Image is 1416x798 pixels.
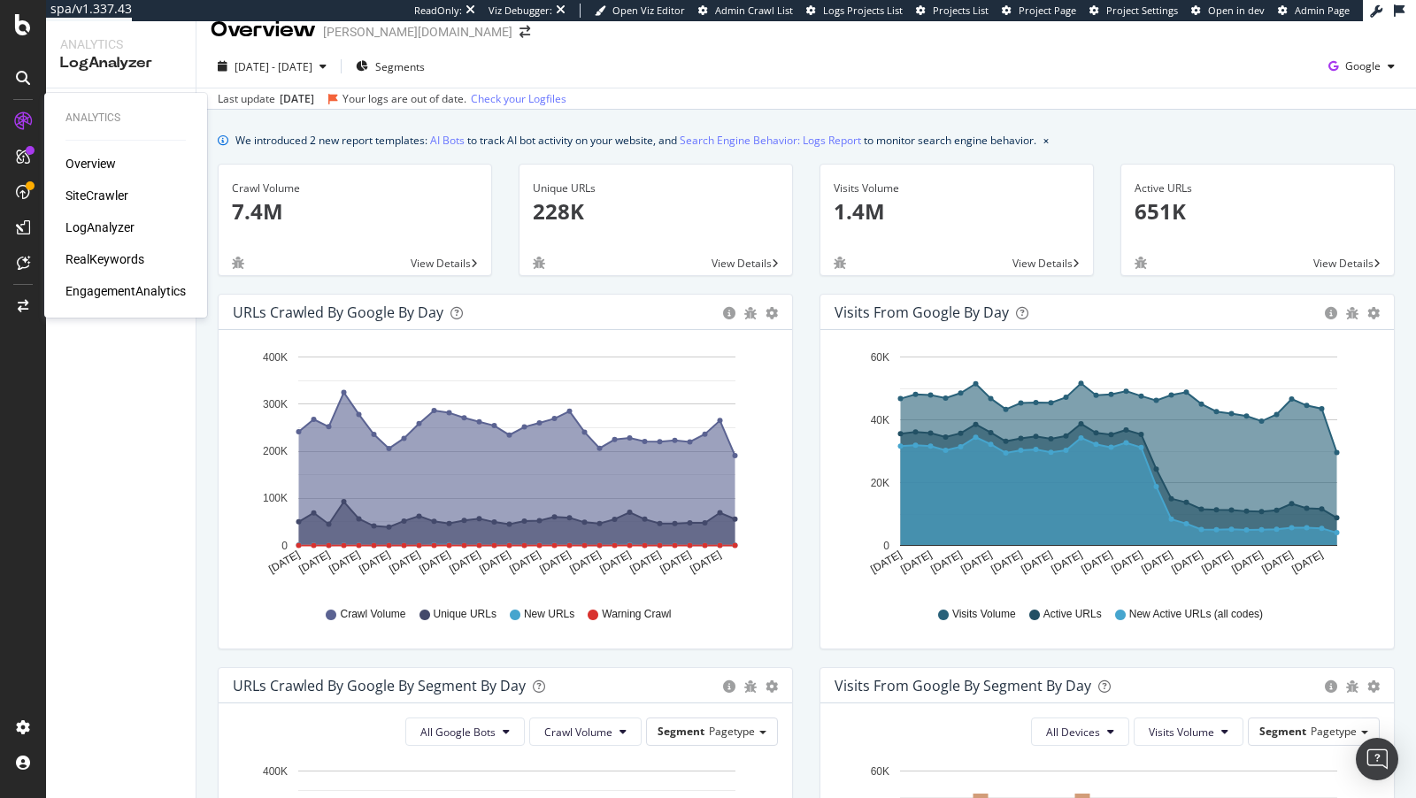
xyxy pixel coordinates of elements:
text: [DATE] [477,549,512,576]
a: RealKeywords [65,250,144,268]
text: [DATE] [1169,549,1204,576]
div: Your logs are out of date. [342,91,466,107]
text: [DATE] [327,549,362,576]
text: [DATE] [447,549,482,576]
text: 0 [281,540,288,552]
span: Visits Volume [952,607,1016,622]
div: URLs Crawled by Google By Segment By Day [233,677,526,694]
div: Overview [211,15,316,45]
div: Analytics [60,35,181,53]
text: 400K [263,765,288,778]
text: [DATE] [1199,549,1235,576]
text: [DATE] [868,549,904,576]
button: Google [1321,52,1402,81]
span: Pagetype [709,724,755,739]
span: New URLs [524,607,574,622]
text: [DATE] [597,549,633,576]
a: SiteCrawler [65,187,128,204]
div: Open Intercom Messenger [1356,738,1398,780]
text: 20K [871,477,889,489]
div: bug [1346,680,1358,693]
text: [DATE] [266,549,302,576]
a: Search Engine Behavior: Logs Report [680,131,861,150]
span: Projects List [933,4,989,17]
span: Unique URLs [434,607,496,622]
text: 300K [263,398,288,411]
a: Open Viz Editor [595,4,685,18]
div: bug [232,257,244,269]
div: Viz Debugger: [489,4,552,18]
text: [DATE] [1139,549,1174,576]
div: circle-info [723,680,735,693]
div: We introduced 2 new report templates: to track AI bot activity on your website, and to monitor se... [235,131,1036,150]
button: All Google Bots [405,717,525,746]
text: [DATE] [1109,549,1144,576]
p: 7.4M [232,196,478,226]
span: Crawl Volume [340,607,405,622]
div: Visits from Google By Segment By Day [835,677,1091,694]
span: Active URLs [1043,607,1102,622]
div: bug [744,307,757,319]
text: [DATE] [1229,549,1265,576]
div: bug [1135,257,1147,269]
text: [DATE] [417,549,452,576]
span: Segment [1259,724,1306,739]
text: [DATE] [1019,549,1054,576]
a: Admin Page [1278,4,1350,18]
div: gear [1367,680,1380,693]
div: bug [533,257,545,269]
div: Crawl Volume [232,180,478,196]
span: Visits Volume [1149,725,1214,740]
div: Analytics [65,111,186,126]
div: circle-info [1325,680,1337,693]
text: 0 [883,540,889,552]
text: 100K [263,493,288,505]
text: [DATE] [658,549,693,576]
span: View Details [1012,256,1073,271]
text: [DATE] [537,549,573,576]
div: [PERSON_NAME][DOMAIN_NAME] [323,23,512,41]
text: [DATE] [898,549,934,576]
text: [DATE] [627,549,663,576]
a: Logs Projects List [806,4,903,18]
div: URLs Crawled by Google by day [233,303,443,321]
span: All Devices [1046,725,1100,740]
div: circle-info [1325,307,1337,319]
a: Open in dev [1191,4,1265,18]
svg: A chart. [233,344,779,590]
div: Unique URLs [533,180,779,196]
text: [DATE] [507,549,543,576]
button: close banner [1039,127,1053,153]
a: Projects List [916,4,989,18]
span: Open Viz Editor [612,4,685,17]
div: bug [744,680,757,693]
span: View Details [712,256,772,271]
span: Segments [375,59,425,74]
div: gear [766,680,778,693]
text: [DATE] [296,549,332,576]
a: Overview [65,155,116,173]
text: [DATE] [1049,549,1084,576]
text: [DATE] [928,549,964,576]
text: [DATE] [1079,549,1114,576]
text: [DATE] [357,549,392,576]
a: Project Settings [1089,4,1178,18]
button: [DATE] - [DATE] [211,52,334,81]
div: bug [834,257,846,269]
a: LogAnalyzer [65,219,135,236]
span: Logs Projects List [823,4,903,17]
span: New Active URLs (all codes) [1129,607,1263,622]
span: View Details [1313,256,1374,271]
text: 60K [871,765,889,778]
text: 40K [871,414,889,426]
a: AI Bots [430,131,465,150]
span: All Google Bots [420,725,496,740]
button: Visits Volume [1134,717,1243,746]
p: 1.4M [834,196,1080,226]
span: Google [1345,58,1381,73]
div: Visits Volume [834,180,1080,196]
text: [DATE] [958,549,994,576]
p: 651K [1135,196,1381,226]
